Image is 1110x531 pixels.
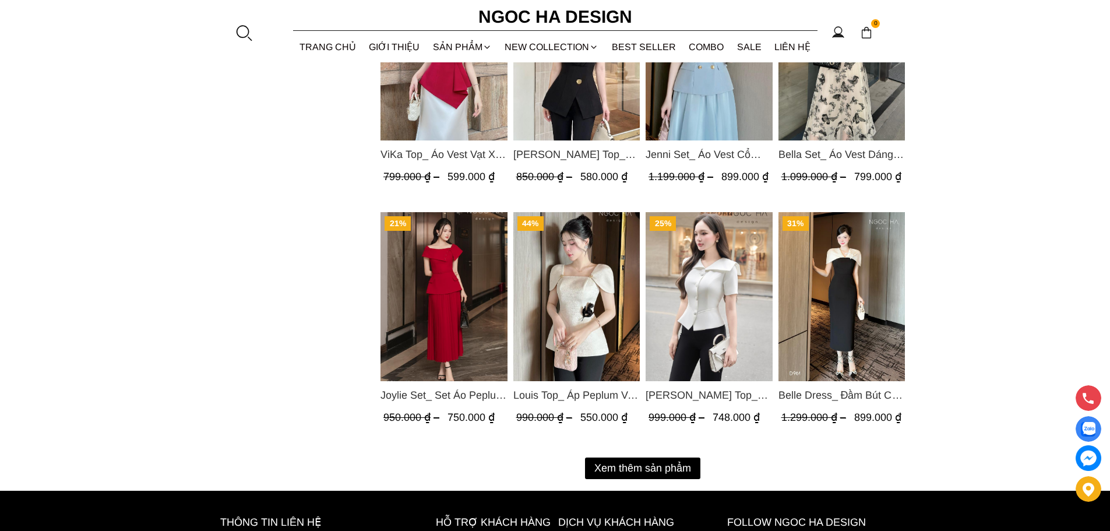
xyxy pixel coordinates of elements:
[860,26,873,39] img: img-CART-ICON-ksit0nf1
[646,146,773,163] span: Jenni Set_ Áo Vest Cổ Tròn Đính Cúc, Chân Váy Tơ Màu Xanh A1051+CV132
[649,171,716,182] span: 1.199.000 ₫
[580,412,627,423] span: 550.000 ₫
[778,387,905,403] a: Link to Belle Dress_ Đầm Bút Chì Đen Phối Choàng Vai May Ly Màu Trắng Kèm Hoa D961
[682,31,731,62] a: Combo
[854,171,901,182] span: 799.000 ₫
[727,514,890,531] h6: Follow ngoc ha Design
[778,387,905,403] span: Belle Dress_ Đầm Bút Chì Đen Phối Choàng Vai May Ly Màu Trắng Kèm Hoa D961
[293,31,363,62] a: TRANG CHỦ
[383,412,442,423] span: 950.000 ₫
[513,212,640,381] a: Product image - Louis Top_ Áp Peplum Vai Chờm Cài Hoa Đen A937
[513,146,640,163] a: Link to Jenny Top_ Áo Mix Tơ Thân Bổ Mảnh Vạt Chéo Màu Đen A1057
[380,146,508,163] a: Link to ViKa Top_ Áo Vest Vạt Xếp Chéo màu Đỏ A1053
[516,171,575,182] span: 850.000 ₫
[731,31,769,62] a: SALE
[778,212,905,381] img: Belle Dress_ Đầm Bút Chì Đen Phối Choàng Vai May Ly Màu Trắng Kèm Hoa D961
[380,212,508,381] a: Product image - Joylie Set_ Set Áo Peplum Vai Lệch, Chân Váy Dập Ly Màu Đỏ A956, CV120
[778,212,905,381] a: Product image - Belle Dress_ Đầm Bút Chì Đen Phối Choàng Vai May Ly Màu Trắng Kèm Hoa D961
[580,171,627,182] span: 580.000 ₫
[220,514,409,531] h6: thông tin liên hệ
[436,514,552,531] h6: hỗ trợ khách hàng
[585,458,700,479] button: Xem thêm sản phẩm
[646,146,773,163] a: Link to Jenni Set_ Áo Vest Cổ Tròn Đính Cúc, Chân Váy Tơ Màu Xanh A1051+CV132
[380,146,508,163] span: ViKa Top_ Áo Vest Vạt Xếp Chéo màu Đỏ A1053
[781,412,848,423] span: 1.299.000 ₫
[778,146,905,163] span: Bella Set_ Áo Vest Dáng Lửng Cúc Đồng, Chân Váy Họa Tiết Bướm A990+CV121
[646,212,773,381] img: Fiona Top_ Áo Vest Cách Điệu Cổ Ngang Vạt Chéo Tay Cộc Màu Trắng A936
[854,412,901,423] span: 899.000 ₫
[380,387,508,403] a: Link to Joylie Set_ Set Áo Peplum Vai Lệch, Chân Váy Dập Ly Màu Đỏ A956, CV120
[516,412,575,423] span: 990.000 ₫
[447,171,495,182] span: 599.000 ₫
[498,31,605,62] a: NEW COLLECTION
[646,387,773,403] a: Link to Fiona Top_ Áo Vest Cách Điệu Cổ Ngang Vạt Chéo Tay Cộc Màu Trắng A936
[713,412,760,423] span: 748.000 ₫
[605,31,683,62] a: BEST SELLER
[871,19,880,29] span: 0
[1076,416,1101,442] a: Display image
[513,387,640,403] a: Link to Louis Top_ Áp Peplum Vai Chờm Cài Hoa Đen A937
[781,171,848,182] span: 1.099.000 ₫
[721,171,769,182] span: 899.000 ₫
[362,31,427,62] a: GIỚI THIỆU
[427,31,499,62] div: SẢN PHẨM
[778,146,905,163] a: Link to Bella Set_ Áo Vest Dáng Lửng Cúc Đồng, Chân Váy Họa Tiết Bướm A990+CV121
[768,31,817,62] a: LIÊN HỆ
[513,212,640,381] img: Louis Top_ Áp Peplum Vai Chờm Cài Hoa Đen A937
[468,3,643,31] a: Ngoc Ha Design
[513,387,640,403] span: Louis Top_ Áp Peplum Vai Chờm Cài Hoa Đen A937
[646,387,773,403] span: [PERSON_NAME] Top_ Áo Vest Cách Điệu Cổ Ngang Vạt Chéo Tay Cộc Màu Trắng A936
[649,412,707,423] span: 999.000 ₫
[558,514,721,531] h6: Dịch vụ khách hàng
[646,212,773,381] a: Product image - Fiona Top_ Áo Vest Cách Điệu Cổ Ngang Vạt Chéo Tay Cộc Màu Trắng A936
[513,146,640,163] span: [PERSON_NAME] Top_ Áo Mix Tơ Thân Bổ Mảnh Vạt Chéo Màu Đen A1057
[1076,445,1101,471] a: messenger
[380,387,508,403] span: Joylie Set_ Set Áo Peplum Vai Lệch, Chân Váy Dập Ly Màu Đỏ A956, CV120
[380,212,508,381] img: Joylie Set_ Set Áo Peplum Vai Lệch, Chân Váy Dập Ly Màu Đỏ A956, CV120
[383,171,442,182] span: 799.000 ₫
[1081,422,1095,437] img: Display image
[447,412,495,423] span: 750.000 ₫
